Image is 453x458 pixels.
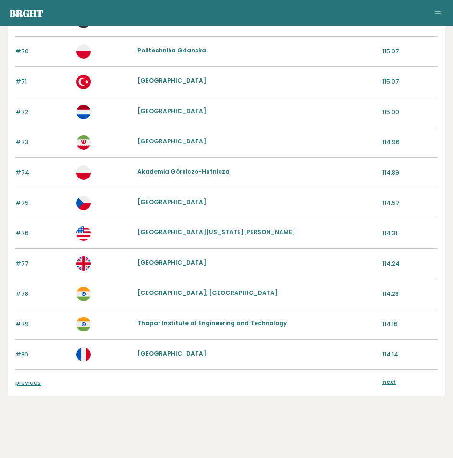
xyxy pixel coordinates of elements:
[15,47,71,56] p: #70
[382,290,438,298] p: 114.23
[15,379,41,387] a: previous
[15,259,71,268] p: #77
[15,108,71,116] p: #72
[10,7,43,20] a: Brght
[76,226,91,241] img: us.svg
[15,350,71,359] p: #80
[382,168,438,177] p: 114.89
[76,105,91,119] img: nl.svg
[15,168,71,177] p: #74
[137,198,206,206] a: [GEOGRAPHIC_DATA]
[76,135,91,150] img: ir.svg
[382,378,396,386] a: next
[137,258,206,267] a: [GEOGRAPHIC_DATA]
[15,199,71,207] p: #75
[137,228,295,236] a: [GEOGRAPHIC_DATA][US_STATE][PERSON_NAME]
[382,229,438,238] p: 114.31
[15,138,71,147] p: #73
[382,138,438,147] p: 114.96
[137,76,206,85] a: [GEOGRAPHIC_DATA]
[137,107,206,115] a: [GEOGRAPHIC_DATA]
[382,320,438,329] p: 114.16
[137,167,230,176] a: Akademia Górniczo-Hutnicza
[382,108,438,116] p: 115.00
[137,319,287,327] a: Thapar Institute of Engineering and Technology
[76,196,91,210] img: cz.svg
[137,46,206,54] a: Politechnika Gdanska
[76,165,91,180] img: pl.svg
[382,199,438,207] p: 114.57
[432,8,443,19] button: Toggle navigation
[15,290,71,298] p: #78
[382,47,438,56] p: 115.07
[382,350,438,359] p: 114.14
[76,347,91,362] img: fr.svg
[382,259,438,268] p: 114.24
[76,44,91,59] img: pl.svg
[137,289,278,297] a: [GEOGRAPHIC_DATA], [GEOGRAPHIC_DATA]
[137,349,206,357] a: [GEOGRAPHIC_DATA]
[15,320,71,329] p: #79
[382,77,438,86] p: 115.07
[76,75,91,89] img: tr.svg
[15,229,71,238] p: #76
[76,317,91,331] img: in.svg
[76,287,91,301] img: in.svg
[76,256,91,271] img: gb.svg
[15,77,71,86] p: #71
[137,137,206,145] a: [GEOGRAPHIC_DATA]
